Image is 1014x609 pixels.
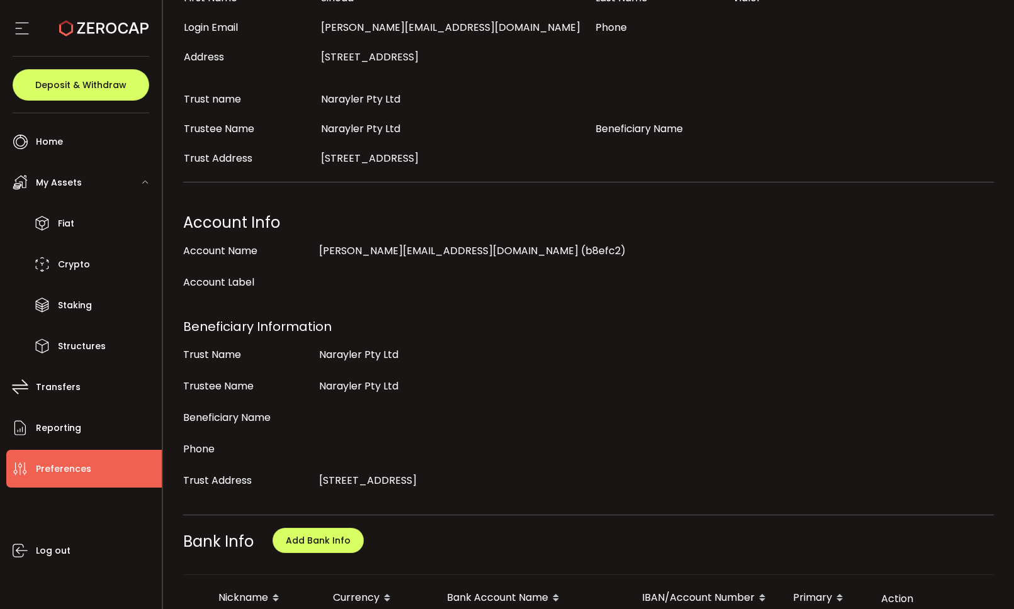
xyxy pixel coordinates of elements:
[184,151,252,165] span: Trust Address
[321,151,419,165] span: [STREET_ADDRESS]
[36,542,70,560] span: Log out
[595,20,627,35] span: Phone
[183,210,994,235] div: Account Info
[319,243,626,258] span: [PERSON_NAME][EMAIL_ADDRESS][DOMAIN_NAME] (b8efc2)
[321,20,580,35] span: [PERSON_NAME][EMAIL_ADDRESS][DOMAIN_NAME]
[36,419,81,437] span: Reporting
[321,121,400,136] span: Narayler Pty Ltd
[437,588,632,609] div: Bank Account Name
[183,405,313,430] div: Beneficiary Name
[183,238,313,264] div: Account Name
[36,460,91,478] span: Preferences
[323,588,437,609] div: Currency
[36,378,81,396] span: Transfers
[319,347,398,362] span: Narayler Pty Ltd
[183,342,313,367] div: Trust Name
[208,588,323,609] div: Nickname
[286,534,351,547] span: Add Bank Info
[58,296,92,315] span: Staking
[319,379,398,393] span: Narayler Pty Ltd
[184,50,224,64] span: Address
[183,374,313,399] div: Trustee Name
[183,437,313,462] div: Phone
[319,473,417,488] span: [STREET_ADDRESS]
[13,69,149,101] button: Deposit & Withdraw
[183,314,994,339] div: Beneficiary Information
[36,133,63,151] span: Home
[183,468,313,493] div: Trust Address
[35,81,127,89] span: Deposit & Withdraw
[183,531,254,552] span: Bank Info
[58,255,90,274] span: Crypto
[864,473,1014,609] iframe: Chat Widget
[184,20,238,35] span: Login Email
[36,174,82,192] span: My Assets
[632,588,783,609] div: IBAN/Account Number
[58,215,74,233] span: Fiat
[783,588,871,609] div: Primary
[595,121,683,136] span: Beneficiary Name
[321,92,400,106] span: Narayler Pty Ltd
[184,92,241,106] span: Trust name
[183,270,313,295] div: Account Label
[321,50,419,64] span: [STREET_ADDRESS]
[273,528,364,553] button: Add Bank Info
[184,121,254,136] span: Trustee Name
[58,337,106,355] span: Structures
